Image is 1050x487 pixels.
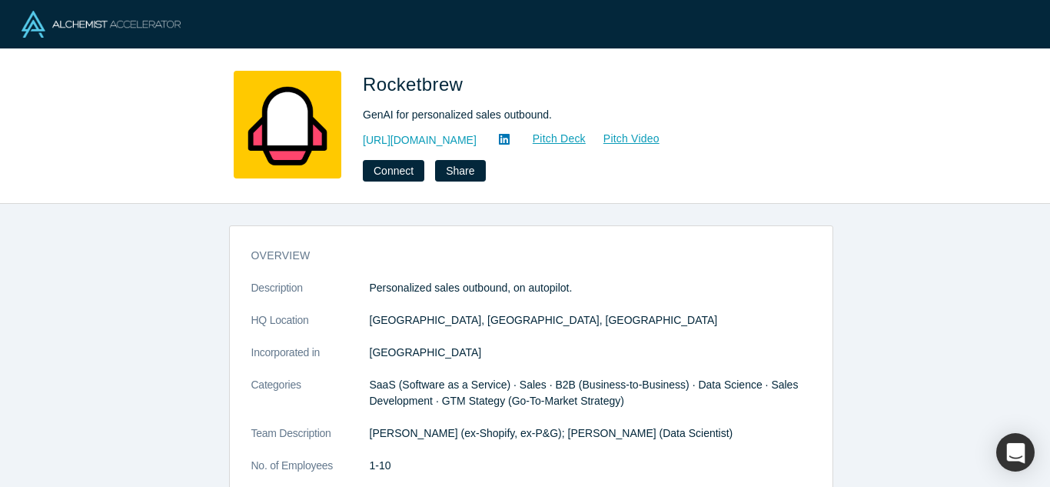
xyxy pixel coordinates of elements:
a: Pitch Video [586,130,660,148]
dd: [GEOGRAPHIC_DATA], [GEOGRAPHIC_DATA], [GEOGRAPHIC_DATA] [370,312,811,329]
img: Rocketbrew's Logo [234,71,341,178]
span: Rocketbrew [363,74,468,95]
img: Alchemist Logo [22,11,181,38]
h3: overview [251,248,789,264]
dt: Description [251,280,370,312]
div: GenAI for personalized sales outbound. [363,107,793,123]
a: Pitch Deck [516,130,586,148]
span: SaaS (Software as a Service) · Sales · B2B (Business-to-Business) · Data Science · Sales Developm... [370,379,799,407]
dt: Team Description [251,425,370,458]
button: Share [435,160,485,182]
dd: 1-10 [370,458,811,474]
button: Connect [363,160,424,182]
p: Personalized sales outbound, on autopilot. [370,280,811,296]
dt: Categories [251,377,370,425]
p: [PERSON_NAME] (ex-Shopify, ex-P&G); [PERSON_NAME] (Data Scientist) [370,425,811,442]
dd: [GEOGRAPHIC_DATA] [370,345,811,361]
dt: HQ Location [251,312,370,345]
dt: Incorporated in [251,345,370,377]
a: [URL][DOMAIN_NAME] [363,132,477,148]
